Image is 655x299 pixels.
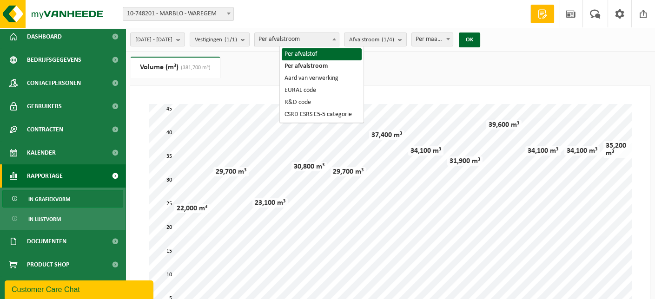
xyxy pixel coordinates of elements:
span: Per afvalstroom [255,33,339,46]
div: 37,400 m³ [369,130,404,140]
a: Volume (m³) [131,57,220,78]
iframe: chat widget [5,279,155,299]
span: Kalender [27,141,56,164]
div: 23,100 m³ [252,198,288,208]
button: OK [459,32,480,47]
span: Contracten [27,118,63,141]
span: In grafiekvorm [28,190,70,208]
span: Dashboard [27,25,62,48]
span: Contactpersonen [27,71,81,95]
li: Per afvalstof [282,48,362,60]
span: Per maand [412,33,453,46]
span: 10-748201 - MARBLO - WAREGEM [123,7,234,21]
div: 35,200 m³ [603,141,632,158]
count: (1/4) [382,37,394,43]
button: [DATE] - [DATE] [130,32,185,46]
span: Per maand [411,32,453,46]
span: Documenten [27,230,66,253]
div: 39,600 m³ [486,120,522,130]
div: 34,100 m³ [408,146,443,156]
a: In grafiekvorm [2,190,123,208]
button: Afvalstroom(1/4) [344,32,407,46]
span: Product Shop [27,253,69,276]
span: Bedrijfsgegevens [27,48,81,71]
span: Per afvalstroom [254,32,339,46]
span: Gebruikers [27,95,62,118]
div: 29,700 m³ [331,167,366,176]
span: Rapportage [27,164,63,188]
li: EURAL code [282,84,362,97]
li: CSRD ESRS E5-5 categorie [282,109,362,121]
div: 34,100 m³ [564,146,600,156]
count: (1/1) [225,37,237,43]
span: 10-748201 - MARBLO - WAREGEM [123,7,233,20]
span: Vestigingen [195,33,237,47]
span: In lijstvorm [28,210,61,228]
a: In lijstvorm [2,210,123,227]
li: Aard van verwerking [282,72,362,84]
button: Vestigingen(1/1) [190,32,250,46]
span: [DATE] - [DATE] [135,33,172,47]
div: 29,700 m³ [213,167,249,176]
div: 30,800 m³ [291,162,327,171]
div: 31,900 m³ [447,156,483,166]
div: 22,000 m³ [174,204,210,213]
span: (381,700 m³) [179,65,211,71]
li: Per afvalstroom [282,60,362,72]
div: 34,100 m³ [525,146,561,156]
span: Afvalstroom [349,33,394,47]
li: R&D code [282,97,362,109]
